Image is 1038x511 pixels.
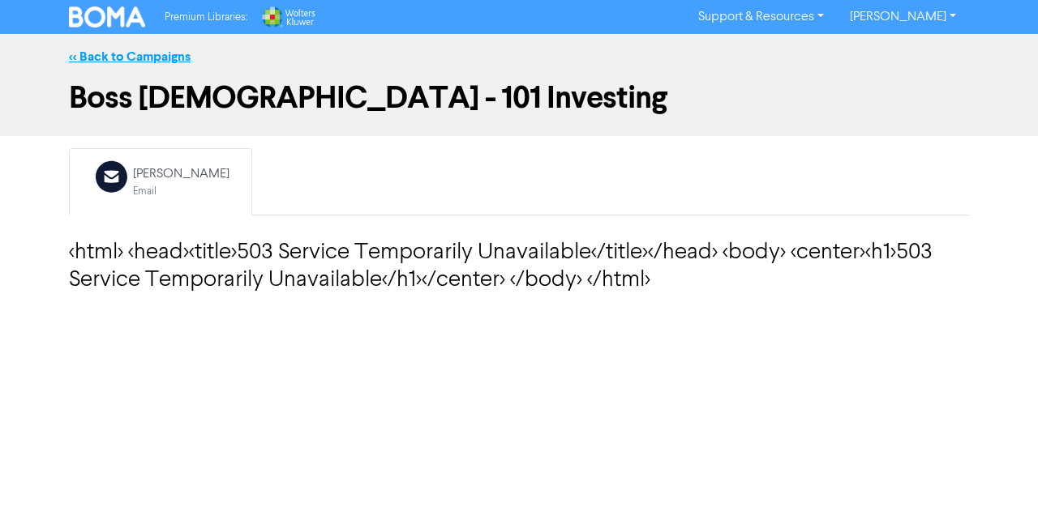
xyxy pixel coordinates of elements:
[837,4,969,30] a: [PERSON_NAME]
[165,12,247,23] span: Premium Libraries:
[69,6,145,28] img: BOMA Logo
[133,184,229,199] div: Email
[69,240,969,294] h3: <html> <head><title>503 Service Temporarily Unavailable</title></head> <body> <center><h1>503 Ser...
[69,49,191,65] a: << Back to Campaigns
[69,79,969,117] h1: Boss [DEMOGRAPHIC_DATA] - 101 Investing
[133,164,229,184] div: [PERSON_NAME]
[834,336,1038,511] iframe: Chat Widget
[260,6,315,28] img: Wolters Kluwer
[685,4,837,30] a: Support & Resources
